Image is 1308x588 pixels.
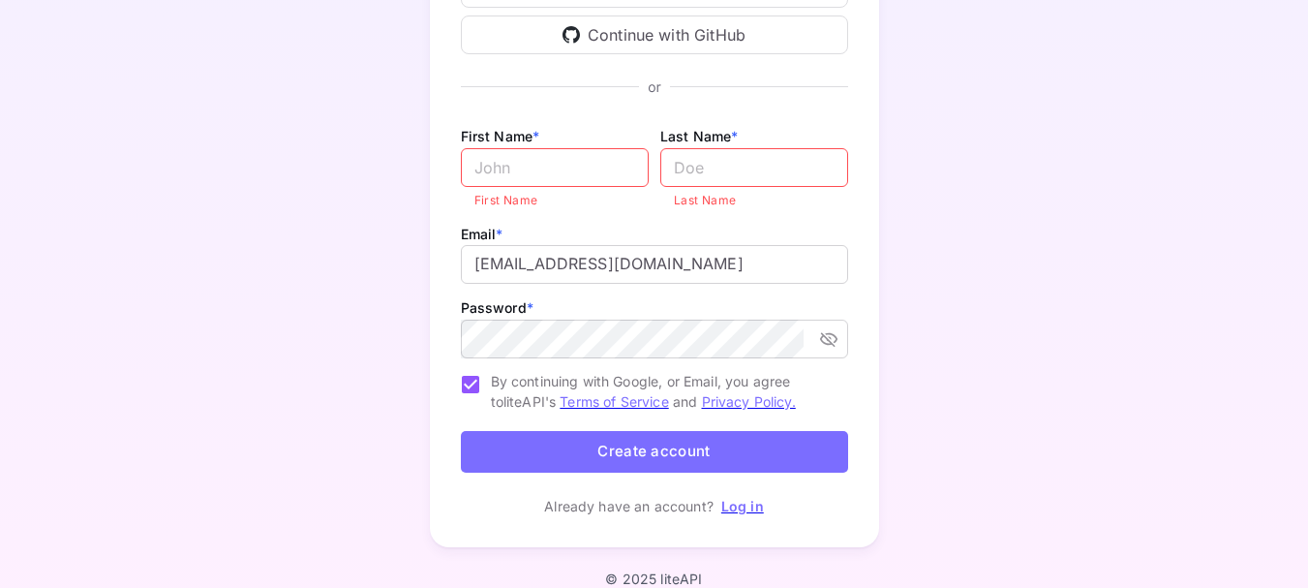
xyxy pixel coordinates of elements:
[721,498,764,514] a: Log in
[544,496,714,516] p: Already have an account?
[461,226,503,242] label: Email
[461,299,533,316] label: Password
[560,393,668,410] a: Terms of Service
[660,128,739,144] label: Last Name
[461,245,848,284] input: johndoe@gmail.com
[461,148,649,187] input: John
[605,571,702,587] p: © 2025 liteAPI
[702,393,796,410] a: Privacy Policy.
[474,191,635,210] p: First Name
[674,191,835,210] p: Last Name
[660,148,848,187] input: Doe
[461,15,848,54] div: Continue with GitHub
[461,128,540,144] label: First Name
[491,371,833,412] span: By continuing with Google, or Email, you agree to liteAPI's and
[811,322,846,356] button: toggle password visibility
[461,431,848,473] button: Create account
